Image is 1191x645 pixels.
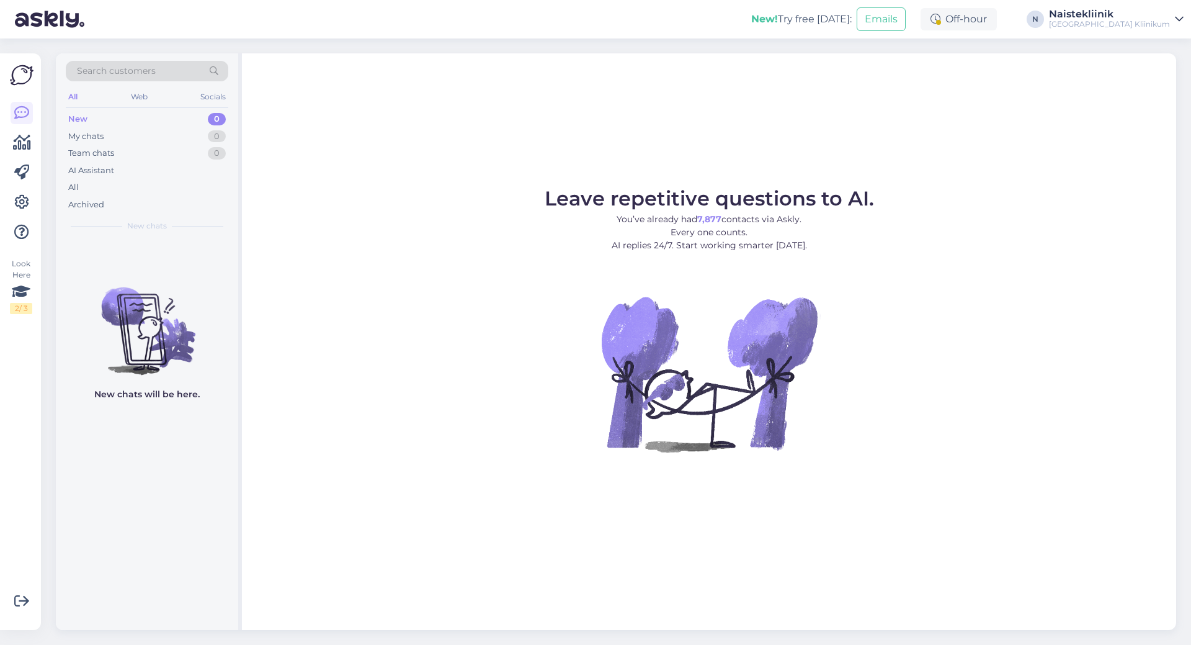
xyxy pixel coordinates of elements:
div: N [1027,11,1044,28]
div: Look Here [10,258,32,314]
div: AI Assistant [68,165,114,177]
b: 7,877 [697,214,721,225]
div: Naistekliinik [1049,9,1170,19]
span: Search customers [77,65,156,78]
div: All [68,181,79,194]
div: 0 [208,113,226,125]
div: All [66,89,80,105]
p: You’ve already had contacts via Askly. Every one counts. AI replies 24/7. Start working smarter [... [545,213,874,252]
a: Naistekliinik[GEOGRAPHIC_DATA] Kliinikum [1049,9,1184,29]
div: [GEOGRAPHIC_DATA] Kliinikum [1049,19,1170,29]
img: No Chat active [597,262,821,485]
div: Socials [198,89,228,105]
span: New chats [127,220,167,232]
div: Web [128,89,150,105]
div: Try free [DATE]: [751,12,852,27]
div: 0 [208,147,226,160]
b: New! [751,13,778,25]
div: Archived [68,199,104,211]
span: Leave repetitive questions to AI. [545,186,874,210]
div: 2 / 3 [10,303,32,314]
button: Emails [857,7,906,31]
div: Team chats [68,147,114,160]
div: New [68,113,87,125]
img: Askly Logo [10,63,33,87]
div: Off-hour [921,8,997,30]
p: New chats will be here. [94,388,200,401]
div: My chats [68,130,104,143]
div: 0 [208,130,226,143]
img: No chats [56,265,238,377]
